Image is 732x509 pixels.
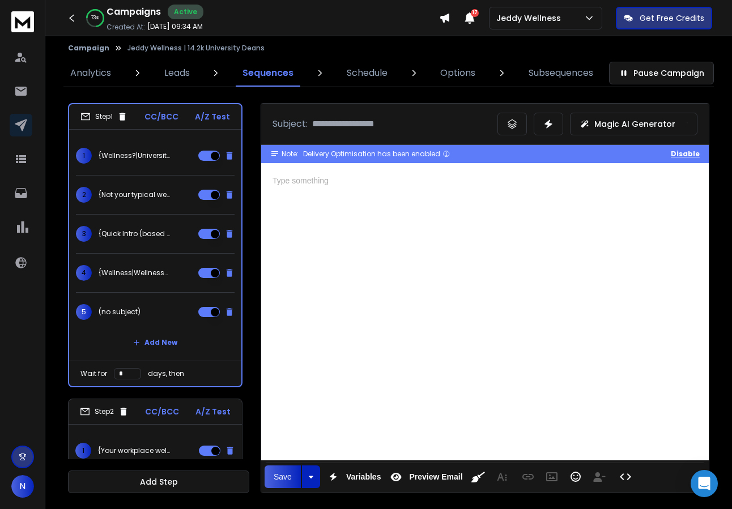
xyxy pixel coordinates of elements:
[124,331,186,354] button: Add New
[76,187,92,203] span: 2
[99,268,171,277] p: {Wellness|Wellness?}
[589,465,610,488] button: Insert Unsubscribe Link
[11,475,34,498] button: N
[467,465,489,488] button: Clean HTML
[344,472,384,482] span: Variables
[570,113,697,135] button: Magic AI Generator
[68,470,249,493] button: Add Step
[407,472,465,482] span: Preview Email
[471,9,479,17] span: 17
[522,59,600,87] a: Subsequences
[80,112,127,122] div: Step 1
[158,59,197,87] a: Leads
[63,59,118,87] a: Analytics
[75,443,91,459] span: 1
[107,23,145,32] p: Created At:
[68,44,109,53] button: Campaign
[529,66,593,80] p: Subsequences
[91,15,99,22] p: 73 %
[273,117,308,131] p: Subject:
[236,59,300,87] a: Sequences
[265,465,301,488] button: Save
[99,307,141,316] p: (no subject)
[491,465,513,488] button: More Text
[168,5,203,19] div: Active
[76,148,92,164] span: 1
[98,446,171,455] p: {Your workplace wellness video, {{firstName}}| Quick video: Science-backed solutions for {{compan...
[68,103,242,387] li: Step1CC/BCCA/Z Test1{Wellness?|University Wellness}2{Not your typical wellness program {{firstNam...
[107,5,161,19] h1: Campaigns
[440,66,475,80] p: Options
[671,149,700,159] button: Disable
[691,470,718,497] div: Open Intercom Messenger
[80,369,107,378] p: Wait for
[80,407,129,417] div: Step 2
[347,66,388,80] p: Schedule
[195,406,231,417] p: A/Z Test
[148,369,184,378] p: days, then
[322,465,384,488] button: Variables
[565,465,586,488] button: Emoticons
[76,304,92,320] span: 5
[594,118,675,130] p: Magic AI Generator
[11,11,34,32] img: logo
[303,149,450,159] div: Delivery Optimisation has been enabled
[99,151,171,160] p: {Wellness?|University Wellness}
[496,12,565,24] p: Jeddy Wellness
[433,59,482,87] a: Options
[517,465,539,488] button: Insert Link (⌘K)
[145,406,179,417] p: CC/BCC
[164,66,190,80] p: Leads
[541,465,563,488] button: Insert Image (⌘P)
[615,465,636,488] button: Code View
[99,229,171,238] p: {Quick Intro (based in [GEOGRAPHIC_DATA])|Quick Intro}
[70,66,111,80] p: Analytics
[385,465,465,488] button: Preview Email
[76,226,92,242] span: 3
[282,149,299,159] span: Note:
[242,66,293,80] p: Sequences
[340,59,394,87] a: Schedule
[616,7,712,29] button: Get Free Credits
[147,22,203,31] p: [DATE] 09:34 AM
[195,111,230,122] p: A/Z Test
[99,190,171,199] p: {Not your typical wellness program {{firstName}}|Science meets workplace wellness {{firstName}}|D...
[76,265,92,281] span: 4
[127,44,265,53] p: Jeddy Wellness | 14.2k University Deans
[144,111,178,122] p: CC/BCC
[640,12,704,24] p: Get Free Credits
[609,62,714,84] button: Pause Campaign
